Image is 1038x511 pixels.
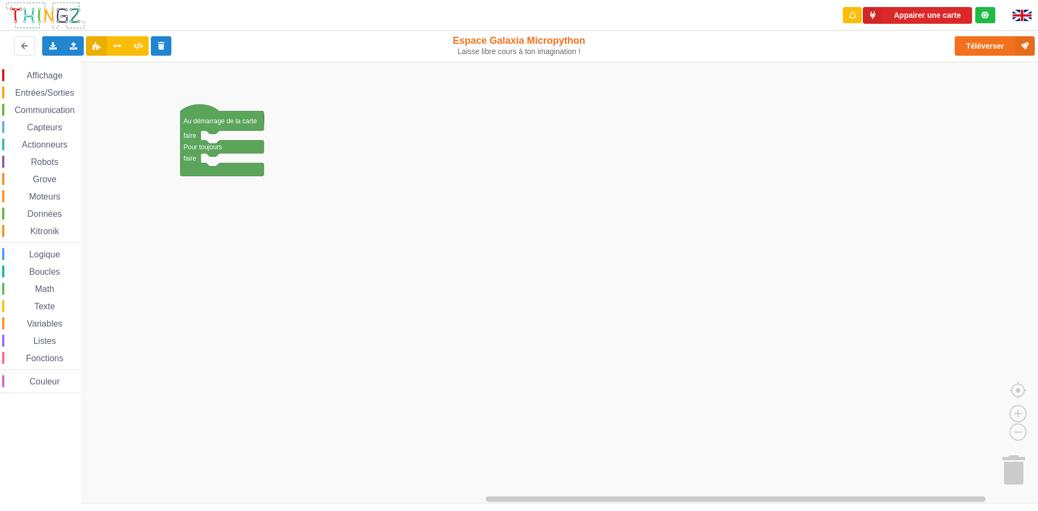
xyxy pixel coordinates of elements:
img: gb.png [1013,10,1032,21]
span: Variables [25,319,64,328]
span: Couleur [28,377,62,386]
span: Texte [32,302,56,311]
text: Au démarrage de la carte [184,117,257,124]
span: Communication [13,105,76,115]
span: Fonctions [24,354,65,363]
button: Appairer une carte [863,7,972,24]
span: Grove [31,175,58,184]
button: Téléverser [955,36,1035,56]
div: Espace Galaxia Micropython [429,35,610,56]
div: Laisse libre cours à ton imagination ! [429,47,610,56]
text: faire [184,154,197,162]
span: Robots [29,157,60,167]
span: Actionneurs [20,140,69,149]
span: Entrées/Sorties [14,88,76,97]
img: thingz_logo.png [5,1,86,30]
span: Listes [32,336,58,346]
text: faire [184,131,197,139]
text: Pour toujours [184,143,222,150]
div: Tu es connecté au serveur de création de Thingz [975,7,995,23]
span: Kitronik [29,227,61,236]
span: Logique [28,250,62,259]
span: Données [26,209,64,218]
span: Boucles [28,267,62,276]
span: Affichage [25,71,64,80]
span: Capteurs [25,123,64,132]
span: Math [34,284,56,294]
span: Moteurs [28,192,62,201]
